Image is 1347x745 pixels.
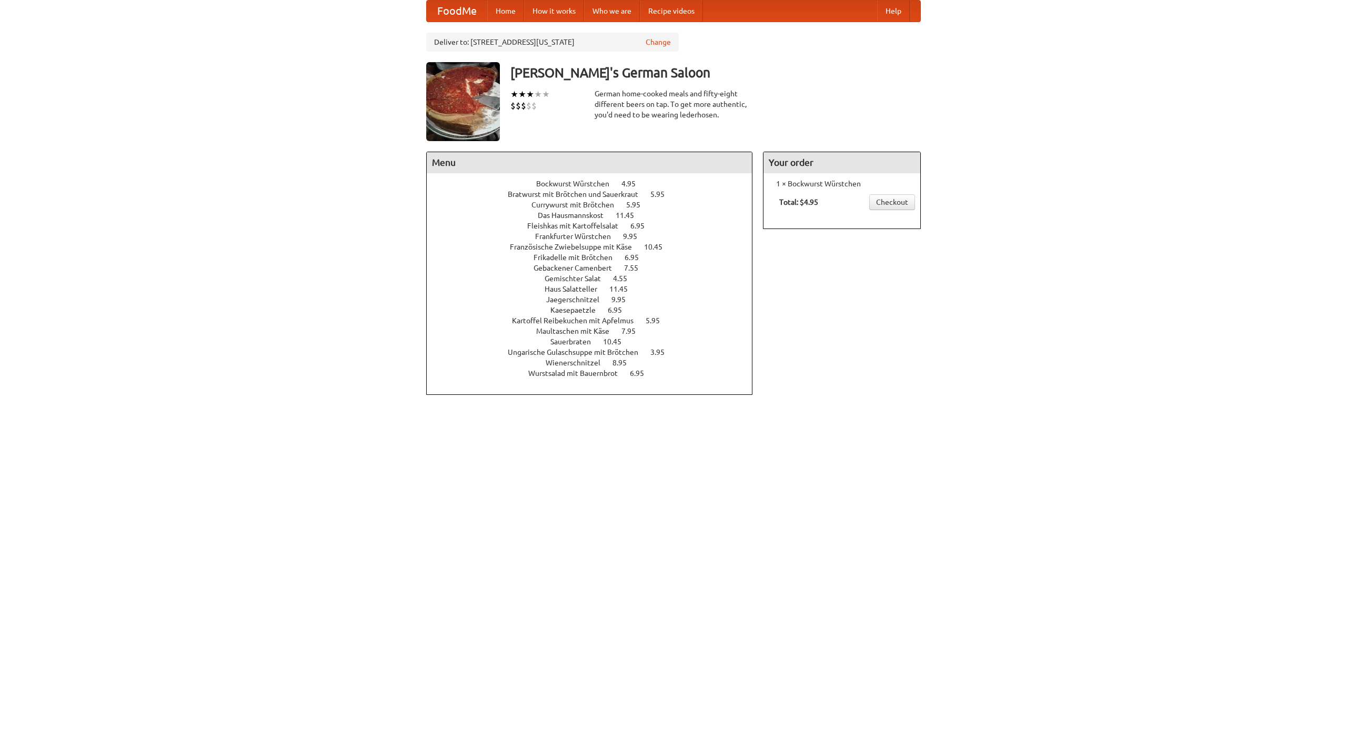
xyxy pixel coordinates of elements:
a: Home [487,1,524,22]
span: 6.95 [625,253,649,262]
a: Wienerschnitzel 8.95 [546,359,646,367]
span: 6.95 [630,222,655,230]
a: Jaegerschnitzel 9.95 [546,295,645,304]
a: Das Hausmannskost 11.45 [538,211,654,220]
a: Frankfurter Würstchen 9.95 [535,232,657,241]
a: Checkout [869,194,915,210]
h4: Menu [427,152,752,173]
li: $ [531,100,537,112]
span: Gebackener Camenbert [534,264,622,272]
span: Haus Salatteller [545,285,608,293]
span: 9.95 [623,232,648,241]
li: $ [510,100,516,112]
li: 1 × Bockwurst Würstchen [769,178,915,189]
span: Ungarische Gulaschsuppe mit Brötchen [508,348,649,356]
li: ★ [542,88,550,100]
span: 5.95 [650,190,675,198]
h3: [PERSON_NAME]'s German Saloon [510,62,921,83]
span: Frikadelle mit Brötchen [534,253,623,262]
li: ★ [510,88,518,100]
a: Haus Salatteller 11.45 [545,285,647,293]
span: 5.95 [626,201,651,209]
span: 3.95 [650,348,675,356]
a: Change [646,37,671,47]
span: 4.55 [613,274,638,283]
span: 6.95 [630,369,655,378]
span: 8.95 [612,359,637,367]
h4: Your order [763,152,920,173]
span: Wurstsalad mit Bauernbrot [528,369,628,378]
span: Maultaschen mit Käse [536,327,620,335]
li: $ [521,100,526,112]
a: How it works [524,1,584,22]
li: ★ [526,88,534,100]
span: Bratwurst mit Brötchen und Sauerkraut [508,190,649,198]
a: Sauerbraten 10.45 [550,337,641,346]
img: angular.jpg [426,62,500,141]
span: Fleishkas mit Kartoffelsalat [527,222,629,230]
a: Kaesepaetzle 6.95 [550,306,641,314]
li: ★ [518,88,526,100]
li: ★ [534,88,542,100]
a: Recipe videos [640,1,703,22]
span: Jaegerschnitzel [546,295,610,304]
li: $ [516,100,521,112]
span: 4.95 [621,180,646,188]
span: Kartoffel Reibekuchen mit Apfelmus [512,316,644,325]
a: Kartoffel Reibekuchen mit Apfelmus 5.95 [512,316,679,325]
span: 11.45 [616,211,645,220]
a: Wurstsalad mit Bauernbrot 6.95 [528,369,664,378]
span: 9.95 [611,295,636,304]
a: Französische Zwiebelsuppe mit Käse 10.45 [510,243,682,251]
a: Who we are [584,1,640,22]
span: 7.95 [621,327,646,335]
span: 6.95 [608,306,632,314]
span: Sauerbraten [550,337,601,346]
span: 5.95 [646,316,670,325]
a: Ungarische Gulaschsuppe mit Brötchen 3.95 [508,348,684,356]
a: Gebackener Camenbert 7.55 [534,264,658,272]
a: Maultaschen mit Käse 7.95 [536,327,655,335]
a: Bockwurst Würstchen 4.95 [536,180,655,188]
a: Currywurst mit Brötchen 5.95 [531,201,660,209]
span: Frankfurter Würstchen [535,232,621,241]
span: Kaesepaetzle [550,306,606,314]
span: Das Hausmannskost [538,211,614,220]
span: 10.45 [603,337,632,346]
li: $ [526,100,531,112]
span: Bockwurst Würstchen [536,180,620,188]
a: Help [877,1,910,22]
div: Deliver to: [STREET_ADDRESS][US_STATE] [426,33,679,52]
div: German home-cooked meals and fifty-eight different beers on tap. To get more authentic, you'd nee... [595,88,752,120]
span: 7.55 [624,264,649,272]
span: Currywurst mit Brötchen [531,201,625,209]
a: Frikadelle mit Brötchen 6.95 [534,253,658,262]
span: Wienerschnitzel [546,359,611,367]
a: Gemischter Salat 4.55 [545,274,647,283]
a: Bratwurst mit Brötchen und Sauerkraut 5.95 [508,190,684,198]
span: 10.45 [644,243,673,251]
b: Total: $4.95 [779,198,818,206]
a: FoodMe [427,1,487,22]
span: Französische Zwiebelsuppe mit Käse [510,243,642,251]
span: Gemischter Salat [545,274,611,283]
span: 11.45 [609,285,638,293]
a: Fleishkas mit Kartoffelsalat 6.95 [527,222,664,230]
